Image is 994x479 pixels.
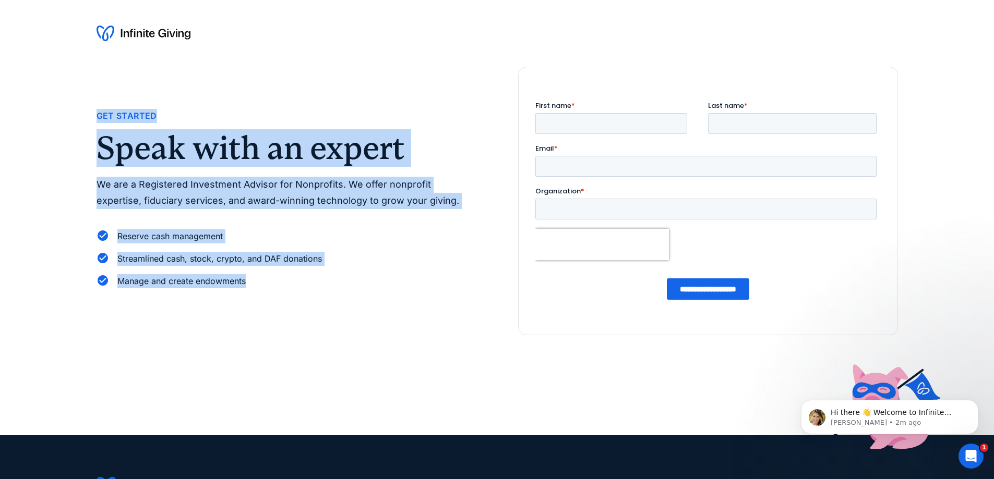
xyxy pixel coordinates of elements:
[117,229,223,243] div: Reserve cash management
[97,109,157,123] div: Get Started
[97,132,476,164] h2: Speak with an expert
[117,274,246,288] div: Manage and create endowments
[117,252,322,266] div: Streamlined cash, stock, crypto, and DAF donations
[980,444,988,452] span: 1
[97,177,476,208] p: We are a Registered Investment Advisor for Nonprofits. We offer nonprofit expertise, fiduciary se...
[785,378,994,451] iframe: Intercom notifications message
[535,101,881,318] iframe: Form 0
[959,444,984,469] iframe: Intercom live chat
